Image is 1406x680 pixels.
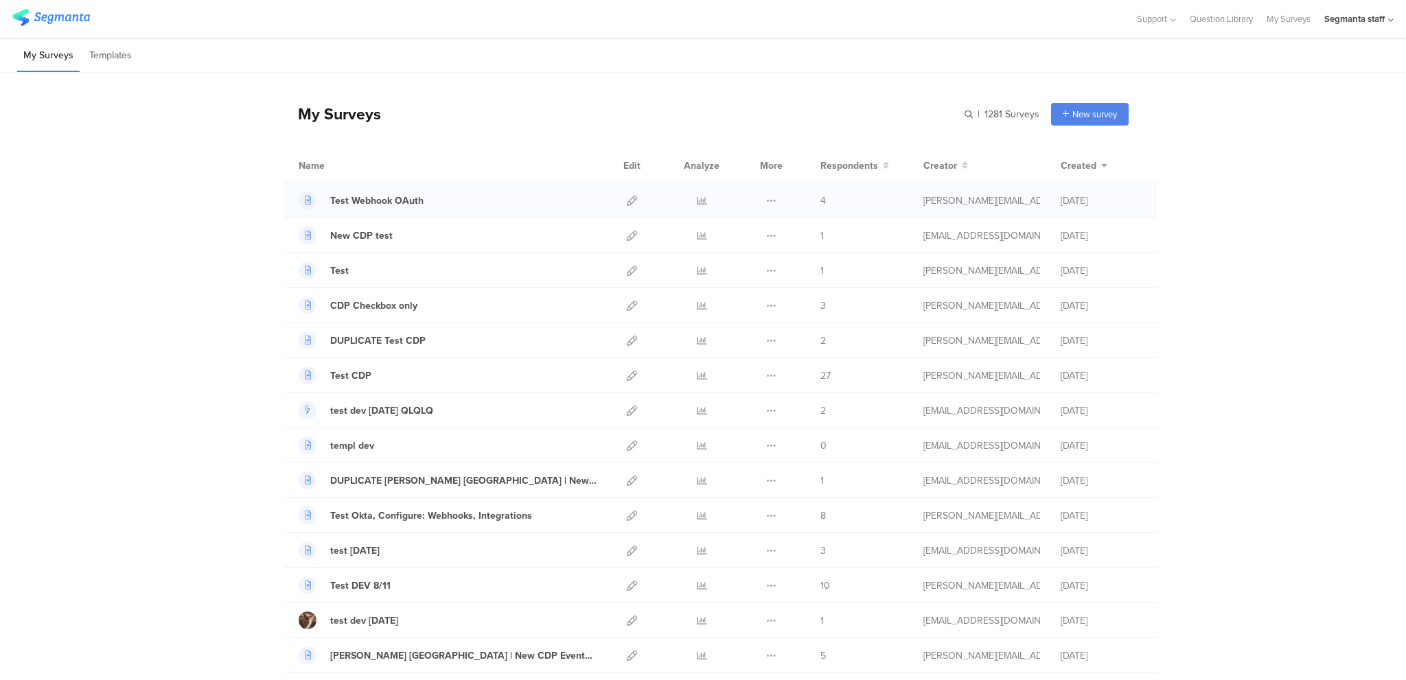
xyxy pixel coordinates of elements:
[330,263,349,278] div: Test
[820,648,826,663] span: 5
[299,366,371,384] a: Test CDP
[1061,298,1143,313] div: [DATE]
[820,613,824,628] span: 1
[820,473,824,488] span: 1
[299,576,391,594] a: Test DEV 8/11
[923,333,1040,348] div: riel@segmanta.com
[820,403,826,418] span: 2
[330,333,426,348] div: DUPLICATE Test CDP
[1061,438,1143,453] div: [DATE]
[617,148,647,183] div: Edit
[681,148,722,183] div: Analyze
[923,648,1040,663] div: raymund@segmanta.com
[820,508,826,523] span: 8
[1061,228,1143,243] div: [DATE]
[923,228,1040,243] div: svyatoslav@segmanta.com
[1061,194,1143,208] div: [DATE]
[820,159,889,173] button: Respondents
[299,506,532,524] a: Test Okta, Configure: Webhooks, Integrations
[923,194,1040,208] div: riel@segmanta.com
[284,102,381,126] div: My Surveys
[1061,508,1143,523] div: [DATE]
[330,298,417,313] div: CDP Checkbox only
[330,438,374,453] div: templ dev
[1061,578,1143,593] div: [DATE]
[1061,333,1143,348] div: [DATE]
[17,40,80,72] li: My Surveys
[923,438,1040,453] div: eliran@segmanta.com
[1061,473,1143,488] div: [DATE]
[299,541,380,559] a: test [DATE]
[1137,12,1167,25] span: Support
[820,159,878,173] span: Respondents
[299,401,433,419] a: test dev [DATE] QLQLQ
[330,648,597,663] div: Nevin NC | New CDP Events, sgrd
[330,403,433,418] div: test dev aug 11 QLQLQ
[820,298,826,313] span: 3
[1061,368,1143,383] div: [DATE]
[299,191,424,209] a: Test Webhook OAuth
[820,578,830,593] span: 10
[923,473,1040,488] div: svyatoslav@segmanta.com
[299,296,417,314] a: CDP Checkbox only
[923,368,1040,383] div: riel@segmanta.com
[299,611,398,629] a: test dev [DATE]
[299,159,381,173] div: Name
[299,436,374,454] a: templ dev
[1061,159,1107,173] button: Created
[820,194,826,208] span: 4
[923,159,957,173] span: Creator
[330,368,371,383] div: Test CDP
[330,473,597,488] div: DUPLICATE Nevin NC | New CDP Events
[820,438,827,453] span: 0
[330,228,393,243] div: New CDP test
[923,508,1040,523] div: raymund@segmanta.com
[1061,403,1143,418] div: [DATE]
[299,226,393,244] a: New CDP test
[1061,159,1096,173] span: Created
[1061,613,1143,628] div: [DATE]
[12,9,90,26] img: segmanta logo
[1061,543,1143,558] div: [DATE]
[820,333,826,348] span: 2
[976,107,982,121] span: |
[923,263,1040,278] div: raymund@segmanta.com
[923,578,1040,593] div: raymund@segmanta.com
[330,613,398,628] div: test dev mon 11 aug
[1072,108,1117,121] span: New survey
[1061,648,1143,663] div: [DATE]
[83,40,138,72] li: Templates
[923,543,1040,558] div: channelle@segmanta.com
[330,508,532,523] div: Test Okta, Configure: Webhooks, Integrations
[1061,263,1143,278] div: [DATE]
[299,331,426,349] a: DUPLICATE Test CDP
[299,261,349,279] a: Test
[330,194,424,208] div: Test Webhook OAuth
[299,471,597,489] a: DUPLICATE [PERSON_NAME] [GEOGRAPHIC_DATA] | New CDP Events
[299,646,597,664] a: [PERSON_NAME] [GEOGRAPHIC_DATA] | New CDP Events, sgrd
[820,263,824,278] span: 1
[923,298,1040,313] div: riel@segmanta.com
[820,368,831,383] span: 27
[820,228,824,243] span: 1
[923,159,968,173] button: Creator
[923,613,1040,628] div: eliran@segmanta.com
[923,403,1040,418] div: eliran@segmanta.com
[330,578,391,593] div: Test DEV 8/11
[984,107,1039,121] span: 1281 Surveys
[820,543,826,558] span: 3
[330,543,380,558] div: test 8.11.25
[757,148,786,183] div: More
[1324,12,1385,25] div: Segmanta staff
